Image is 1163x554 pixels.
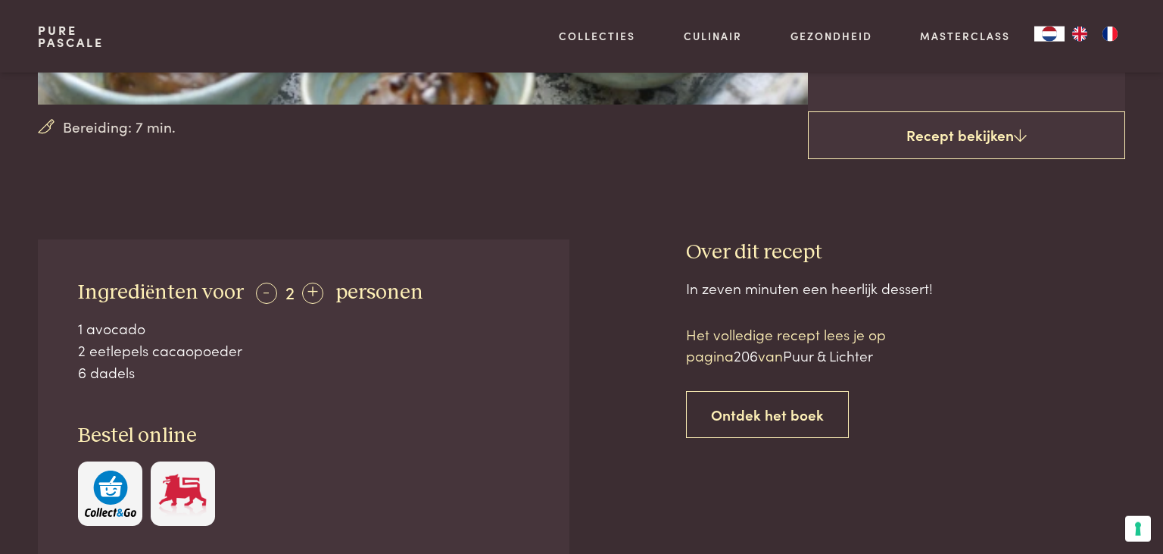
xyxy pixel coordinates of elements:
a: Gezondheid [790,28,872,44]
span: Bereiding: 7 min. [63,116,176,138]
a: Ontdek het boek [686,391,849,439]
a: EN [1065,27,1095,42]
img: Delhaize [157,471,208,517]
div: 1 avocado [78,318,529,340]
div: 2 eetlepels cacaopoeder [78,340,529,362]
div: In zeven minuten een heerlijk dessert! [686,277,1125,299]
h3: Bestel online [78,423,529,449]
a: PurePascale [38,24,104,49]
div: Language [1034,27,1065,42]
a: Collecties [559,28,635,44]
a: Recept bekijken [808,111,1125,160]
a: Masterclass [920,28,1010,44]
div: + [302,283,323,304]
span: Ingrediënten voor [78,282,244,303]
span: 2 [285,279,295,304]
div: 6 dadels [78,362,529,383]
span: Puur & Lichter [783,345,873,365]
div: - [256,283,277,304]
a: FR [1095,27,1125,42]
h3: Over dit recept [686,239,1125,266]
span: personen [335,282,423,303]
p: Het volledige recept lees je op pagina van [686,324,943,367]
a: NL [1034,27,1065,42]
img: c308188babc36a3a401bcb5cb7e020f4d5ab42f7cacd8327e500463a43eeb86c.svg [85,471,136,517]
span: 206 [734,345,758,365]
button: Uw voorkeuren voor toestemming voor trackingtechnologieën [1125,516,1151,542]
a: Culinair [684,28,742,44]
aside: Language selected: Nederlands [1034,27,1125,42]
ul: Language list [1065,27,1125,42]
